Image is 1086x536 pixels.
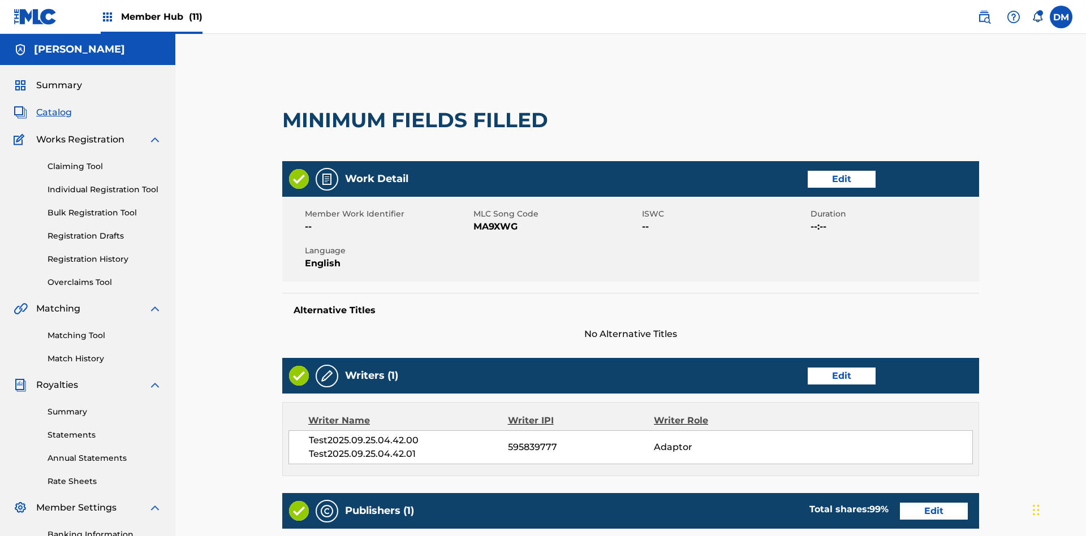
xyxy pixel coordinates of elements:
[305,220,471,234] span: --
[308,414,508,427] div: Writer Name
[48,230,162,242] a: Registration Drafts
[14,378,27,392] img: Royalties
[14,106,27,119] img: Catalog
[48,429,162,441] a: Statements
[1002,6,1025,28] div: Help
[345,369,398,382] h5: Writers (1)
[808,368,876,384] a: Edit
[148,501,162,515] img: expand
[473,220,639,234] span: MA9XWG
[48,406,162,418] a: Summary
[14,302,28,315] img: Matching
[473,208,639,220] span: MLC Song Code
[345,172,408,185] h5: Work Detail
[148,302,162,315] img: expand
[1050,6,1072,28] div: User Menu
[508,414,654,427] div: Writer IPI
[14,43,27,57] img: Accounts
[148,133,162,146] img: expand
[36,501,117,515] span: Member Settings
[811,208,976,220] span: Duration
[48,276,162,288] a: Overclaims Tool
[809,503,889,516] div: Total shares:
[642,208,808,220] span: ISWC
[14,79,82,92] a: SummarySummary
[654,440,787,454] span: Adaptor
[320,369,334,383] img: Writers
[320,504,334,518] img: Publishers
[14,133,28,146] img: Works Registration
[48,452,162,464] a: Annual Statements
[189,11,202,22] span: (11)
[121,10,202,23] span: Member Hub
[36,79,82,92] span: Summary
[508,440,654,454] span: 595839777
[289,501,309,521] img: Valid
[305,257,471,270] span: English
[48,184,162,196] a: Individual Registration Tool
[14,106,72,119] a: CatalogCatalog
[320,172,334,186] img: Work Detail
[642,220,808,234] span: --
[808,171,876,188] a: Edit
[148,378,162,392] img: expand
[1007,10,1020,24] img: help
[101,10,114,24] img: Top Rightsholders
[654,414,787,427] div: Writer Role
[900,503,968,520] a: Edit
[48,330,162,342] a: Matching Tool
[14,79,27,92] img: Summary
[36,302,80,315] span: Matching
[48,207,162,219] a: Bulk Registration Tool
[34,43,125,56] h5: RONALD MCTESTERSON
[36,378,78,392] span: Royalties
[289,366,309,386] img: Valid
[305,208,471,220] span: Member Work Identifier
[48,476,162,487] a: Rate Sheets
[1032,11,1043,23] div: Notifications
[282,107,554,133] h2: MINIMUM FIELDS FILLED
[345,504,414,517] h5: Publishers (1)
[1029,482,1086,536] iframe: Chat Widget
[811,220,976,234] span: --:--
[48,161,162,172] a: Claiming Tool
[305,245,471,257] span: Language
[14,501,27,515] img: Member Settings
[36,106,72,119] span: Catalog
[48,253,162,265] a: Registration History
[294,305,968,316] h5: Alternative Titles
[973,6,996,28] a: Public Search
[282,327,979,341] span: No Alternative Titles
[36,133,124,146] span: Works Registration
[48,353,162,365] a: Match History
[869,504,889,515] span: 99 %
[1033,493,1040,527] div: Drag
[289,169,309,189] img: Valid
[977,10,991,24] img: search
[14,8,57,25] img: MLC Logo
[309,434,508,461] span: Test2025.09.25.04.42.00 Test2025.09.25.04.42.01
